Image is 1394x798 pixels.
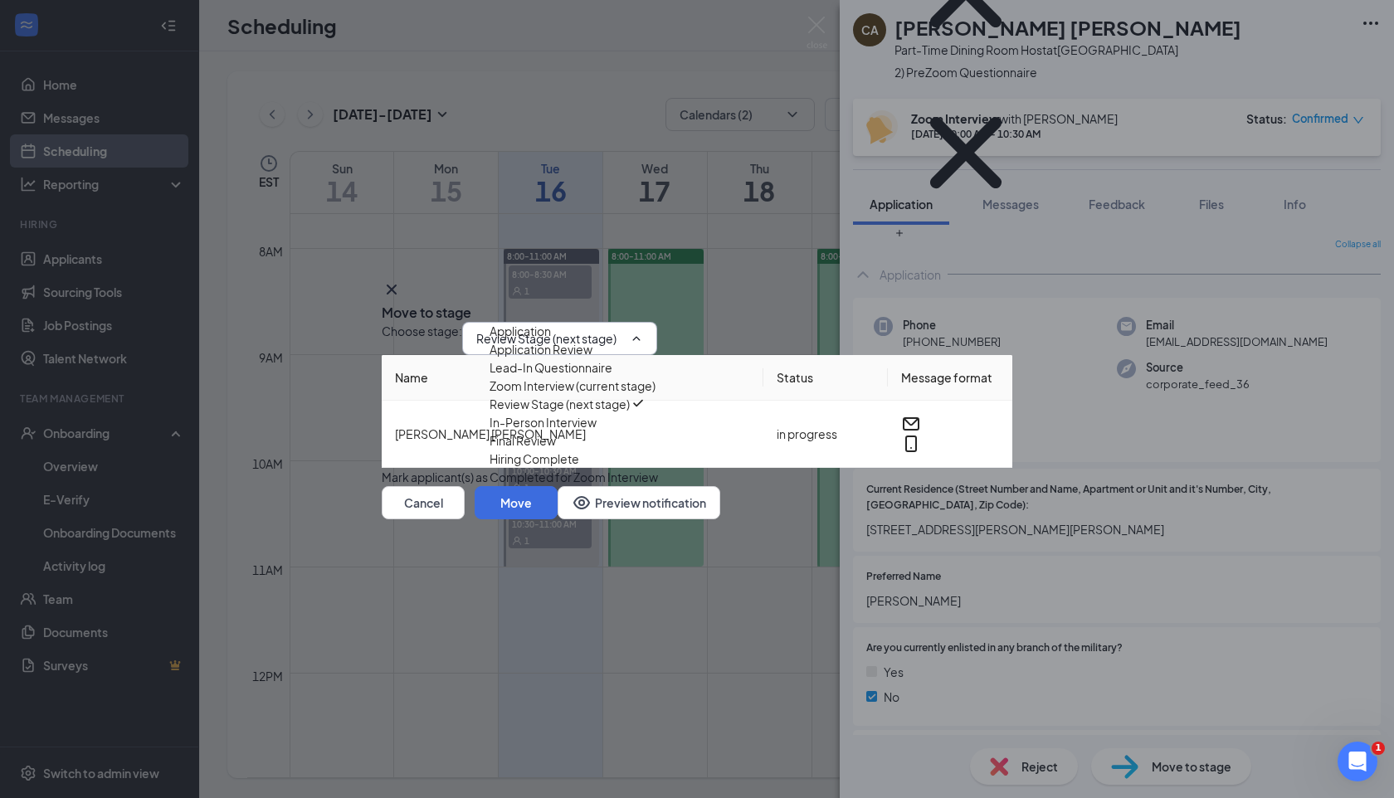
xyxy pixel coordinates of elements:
[475,486,558,519] button: Move
[382,280,402,299] button: Close
[395,426,586,441] span: [PERSON_NAME] [PERSON_NAME]
[1372,742,1385,755] span: 1
[490,450,579,468] div: Hiring Complete
[490,377,656,395] div: Zoom Interview (current stage)
[490,413,597,431] div: In-Person Interview
[382,355,763,401] th: Name
[901,434,921,454] svg: MobileSms
[763,401,888,468] td: in progress
[572,493,592,513] svg: Eye
[490,322,551,340] div: Application
[490,431,556,450] div: Final Review
[630,395,646,411] svg: Checkmark
[901,414,921,434] svg: Email
[382,468,658,486] span: Mark applicant(s) as Completed for Zoom Interview
[558,486,720,519] button: Preview notificationEye
[382,486,465,519] button: Cancel
[490,358,612,377] div: Lead-In Questionnaire
[888,355,1012,401] th: Message format
[1338,742,1377,781] iframe: Intercom live chat
[490,340,592,358] div: Application Review
[490,395,630,413] div: Review Stage (next stage)
[382,280,402,299] svg: Cross
[382,322,462,355] span: Choose stage :
[763,355,888,401] th: Status
[382,304,471,322] h3: Move to stage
